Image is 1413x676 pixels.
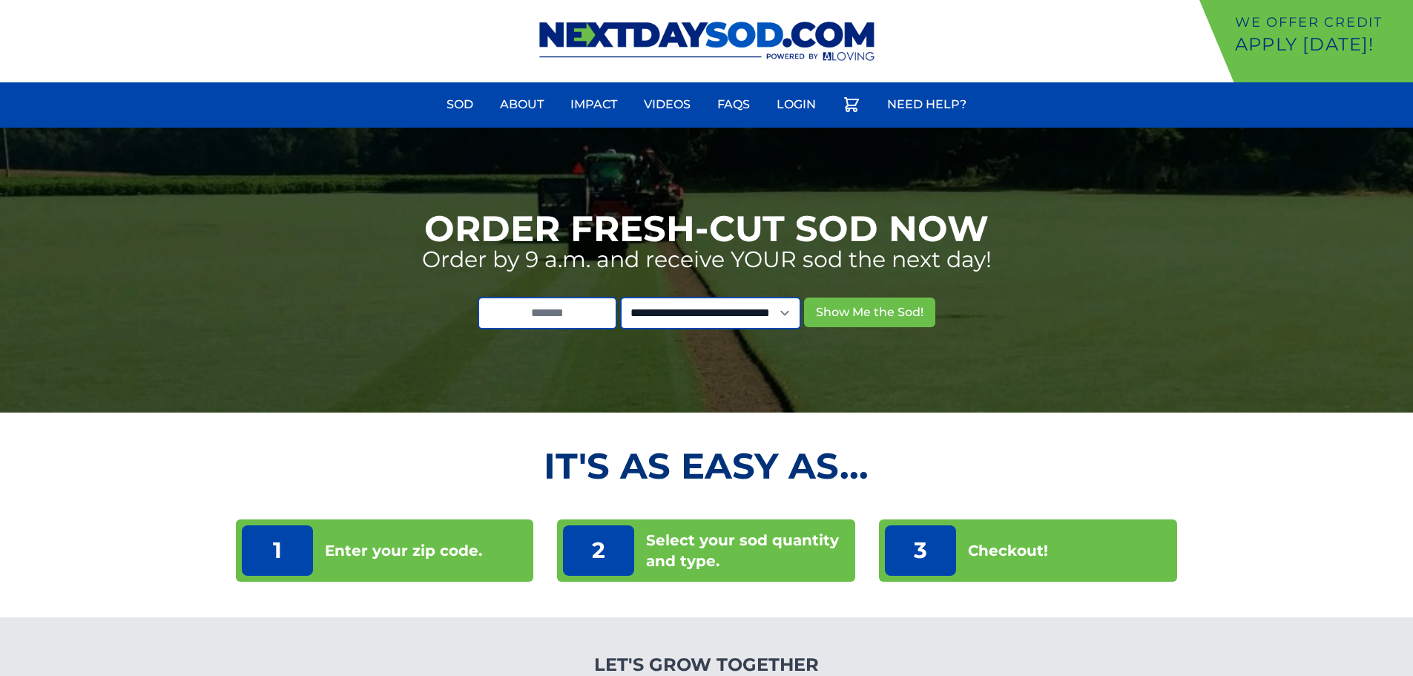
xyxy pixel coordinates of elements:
p: Order by 9 a.m. and receive YOUR sod the next day! [422,246,992,273]
p: 2 [563,525,634,576]
a: Impact [561,87,626,122]
button: Show Me the Sod! [804,298,935,327]
p: 3 [885,525,956,576]
p: Select your sod quantity and type. [646,530,849,571]
a: Sod [438,87,482,122]
h1: Order Fresh-Cut Sod Now [424,211,989,246]
a: Videos [635,87,699,122]
a: Need Help? [878,87,975,122]
a: Login [768,87,825,122]
p: Enter your zip code. [325,540,482,561]
p: Apply [DATE]! [1235,33,1407,56]
p: We offer Credit [1235,12,1407,33]
a: FAQs [708,87,759,122]
p: Checkout! [968,540,1048,561]
p: 1 [242,525,313,576]
a: About [491,87,553,122]
h2: It's as Easy As... [236,448,1178,484]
